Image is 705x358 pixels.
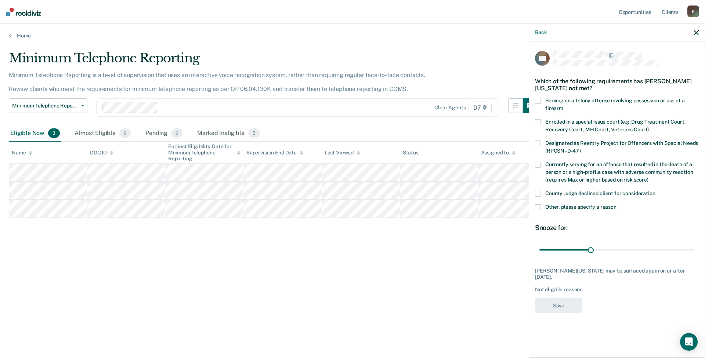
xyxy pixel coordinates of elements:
div: Not eligible reasons: [535,286,699,293]
div: Earliest Eligibility Date for Minimum Telephone Reporting [168,143,241,162]
div: Assigned to [481,150,516,156]
a: Home [9,32,696,39]
span: County Judge declined client for consideration [545,190,655,196]
div: Status [403,150,419,156]
div: Snooze for: [535,224,699,232]
span: D7 [469,102,492,113]
span: Enrolled in a special issue court (e.g. Drug Treatment Court, Recovery Court, MH Court, Veterans ... [545,119,686,132]
div: Marked Ineligible [196,125,261,142]
p: Minimum Telephone Reporting is a level of supervision that uses an interactive voice recognition ... [9,72,425,92]
span: Designated as Reentry Project for Offenders with Special Needs (RPOSN - D-47) [545,140,698,154]
div: Eligible Now [9,125,61,142]
div: Clear agents [434,105,466,111]
div: Open Intercom Messenger [680,333,698,351]
span: 3 [48,128,60,138]
button: Back [535,29,547,36]
img: Recidiviz [6,8,41,16]
div: Pending [144,125,184,142]
span: 0 [171,128,182,138]
div: Which of the following requirements has [PERSON_NAME][US_STATE] not met? [535,72,699,98]
div: Almost Eligible [73,125,132,142]
span: Minimum Telephone Reporting [12,103,78,109]
div: K [687,6,699,17]
span: 5 [248,128,260,138]
div: [PERSON_NAME][US_STATE] may be surfaced again on or after [DATE]. [535,268,699,280]
div: DOC ID [90,150,113,156]
span: Serving on a felony offense involving possession or use of a firearm [545,98,685,111]
div: Supervision End Date [246,150,303,156]
span: Currently serving for an offense that resulted in the death of a person or a high-profile case wi... [545,161,693,183]
div: Name [12,150,32,156]
span: 0 [119,128,131,138]
div: Last Viewed [325,150,360,156]
button: Save [535,298,582,313]
span: Other, please specify a reason [545,204,617,210]
div: Minimum Telephone Reporting [9,51,538,72]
